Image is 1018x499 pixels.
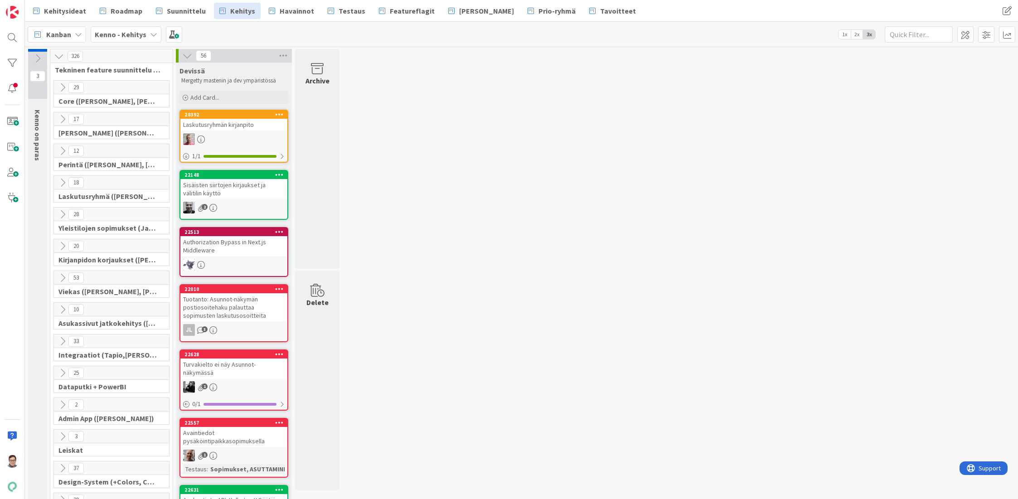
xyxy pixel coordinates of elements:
div: JL [183,324,195,336]
a: 20392Laskutusryhmän kirjanpitoHJ1/1 [179,110,288,163]
a: 22010Tuotanto: Asunnot-näkymän postiosoitehaku palauttaa sopimusten laskutusosoitteitaJL [179,284,288,342]
a: Havainnot [263,3,320,19]
span: Integraatiot (Tapio,Santeri,Marko,HarriJ) [58,350,158,359]
div: Laskutusryhmän kirjanpito [180,119,287,131]
span: 1 [202,452,208,458]
div: KM [180,381,287,393]
img: KM [183,381,195,393]
span: 28 [68,209,84,220]
div: 22631 [180,486,287,494]
div: Tuotanto: Asunnot-näkymän postiosoitehaku palauttaa sopimusten laskutusosoitteita [180,293,287,321]
div: 20392Laskutusryhmän kirjanpito [180,111,287,131]
span: 2 [68,399,84,410]
div: 22513 [184,229,287,235]
a: Suunnittelu [150,3,211,19]
span: 3 [30,71,45,82]
span: 25 [68,368,84,378]
div: 22628Turvakielto ei näy Asunnot-näkymässä [180,350,287,378]
span: Roadmap [111,5,142,16]
span: Asukassivut jatkokehitys (Rasmus, TommiH, Bella) [58,319,158,328]
span: Laskutusryhmä (Antti, Harri, Keijo) [58,192,158,201]
span: Yleistilojen sopimukset (Jaakko, VilleP, TommiL, Simo) [58,223,158,233]
span: 0 / 1 [192,399,201,409]
div: JH [180,202,287,213]
a: 22148Sisäisten siirtojen kirjaukset ja välitilin käyttöJH [179,170,288,220]
a: 22557Avaintiedot pysäköintipaikkasopimuksellaVHTestaus:Sopimukset, ASUTTAMINEN [179,418,288,478]
div: 22628 [180,350,287,359]
img: SM [6,455,19,468]
div: 22628 [184,351,287,358]
b: Kenno - Kehitys [95,30,146,39]
span: 326 [68,51,83,62]
div: 22148Sisäisten siirtojen kirjaukset ja välitilin käyttö [180,171,287,199]
div: 22148 [180,171,287,179]
span: Testaus [339,5,365,16]
span: 20 [68,241,84,252]
span: Kehitysideat [44,5,86,16]
div: 22010 [184,286,287,292]
div: 0/1 [180,398,287,410]
span: 53 [68,272,84,283]
span: Viekas (Samuli, Saara, Mika, Pirjo, Keijo, TommiHä, Rasmus) [58,287,158,296]
div: Archive [305,75,330,86]
a: 22628Turvakielto ei näy Asunnot-näkymässäKM0/1 [179,349,288,411]
div: Turvakielto ei näy Asunnot-näkymässä [180,359,287,378]
img: avatar [6,480,19,493]
div: 22513 [180,228,287,236]
div: VH [180,450,287,461]
span: Devissä [179,66,205,75]
span: Featureflagit [390,5,435,16]
span: Halti (Sebastian, VilleH, Riikka, Antti, MikkoV, PetriH, PetriM) [58,128,158,137]
span: Kirjanpidon korjaukset (Jussi, JaakkoHä) [58,255,158,264]
span: 12 [68,145,84,156]
div: Testaus [183,464,207,474]
div: Sisäisten siirtojen kirjaukset ja välitilin käyttö [180,179,287,199]
span: Design-System (+Colors, Components) [58,477,158,486]
a: Testaus [322,3,371,19]
div: 22010Tuotanto: Asunnot-näkymän postiosoitehaku palauttaa sopimusten laskutusosoitteita [180,285,287,321]
span: 1 / 1 [192,151,201,161]
span: 10 [68,304,84,315]
span: Add Card... [190,93,219,102]
span: 3 [202,326,208,332]
div: 22557Avaintiedot pysäköintipaikkasopimuksella [180,419,287,447]
span: 3x [863,30,875,39]
div: 22631 [184,487,287,493]
div: 22010 [180,285,287,293]
span: : [207,464,208,474]
span: Perintä (Jaakko, PetriH, MikkoV, Pasi) [58,160,158,169]
span: Leiskat [58,446,158,455]
span: 1x [839,30,851,39]
div: Delete [306,297,329,308]
div: 22513Authorization Bypass in Next.js Middleware [180,228,287,256]
span: Support [19,1,41,12]
span: Prio-ryhmä [538,5,576,16]
div: HJ [180,133,287,145]
a: Tavoitteet [584,3,641,19]
span: 56 [196,50,211,61]
div: Avaintiedot pysäköintipaikkasopimuksella [180,427,287,447]
div: Authorization Bypass in Next.js Middleware [180,236,287,256]
span: Core (Pasi, Jussi, JaakkoHä, Jyri, Leo, MikkoK, Väinö) [58,97,158,106]
div: 22148 [184,172,287,178]
img: LM [183,259,195,271]
span: Suunnittelu [167,5,206,16]
div: 1/1 [180,150,287,162]
span: [PERSON_NAME] [459,5,514,16]
span: 18 [68,177,84,188]
span: 3 [68,431,84,442]
p: Mergetty masteriin ja dev ympäristössä [181,77,286,84]
img: HJ [183,133,195,145]
img: Visit kanbanzone.com [6,6,19,19]
span: 1 [202,383,208,389]
div: 20392 [180,111,287,119]
img: JH [183,202,195,213]
span: 33 [68,336,84,347]
a: Prio-ryhmä [522,3,581,19]
span: 29 [68,82,84,93]
span: Kanban [46,29,71,40]
span: 17 [68,114,84,125]
div: 22557 [184,420,287,426]
input: Quick Filter... [885,26,953,43]
div: JL [180,324,287,336]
